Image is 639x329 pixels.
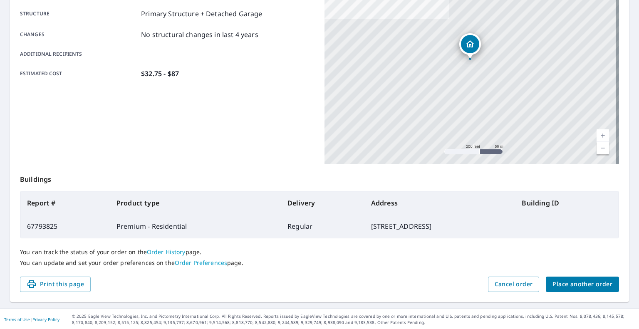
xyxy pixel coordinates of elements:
[20,277,91,292] button: Print this page
[20,215,110,238] td: 67793825
[20,164,619,191] p: Buildings
[20,50,138,58] p: Additional recipients
[281,215,364,238] td: Regular
[141,9,262,19] p: Primary Structure + Detached Garage
[141,69,179,79] p: $32.75 - $87
[4,317,30,322] a: Terms of Use
[495,279,533,289] span: Cancel order
[147,248,186,256] a: Order History
[515,191,619,215] th: Building ID
[110,191,281,215] th: Product type
[141,30,258,40] p: No structural changes in last 4 years
[175,259,227,267] a: Order Preferences
[597,129,609,142] a: Current Level 17, Zoom In
[552,279,612,289] span: Place another order
[597,142,609,154] a: Current Level 17, Zoom Out
[20,30,138,40] p: Changes
[20,248,619,256] p: You can track the status of your order on the page.
[281,191,364,215] th: Delivery
[364,215,515,238] td: [STREET_ADDRESS]
[546,277,619,292] button: Place another order
[459,33,481,59] div: Dropped pin, building 1, Residential property, 2290 E 100 S Lebanon, IN 46052
[4,317,59,322] p: |
[27,279,84,289] span: Print this page
[20,259,619,267] p: You can update and set your order preferences on the page.
[72,313,635,326] p: © 2025 Eagle View Technologies, Inc. and Pictometry International Corp. All Rights Reserved. Repo...
[488,277,540,292] button: Cancel order
[364,191,515,215] th: Address
[32,317,59,322] a: Privacy Policy
[20,191,110,215] th: Report #
[20,9,138,19] p: Structure
[20,69,138,79] p: Estimated cost
[110,215,281,238] td: Premium - Residential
